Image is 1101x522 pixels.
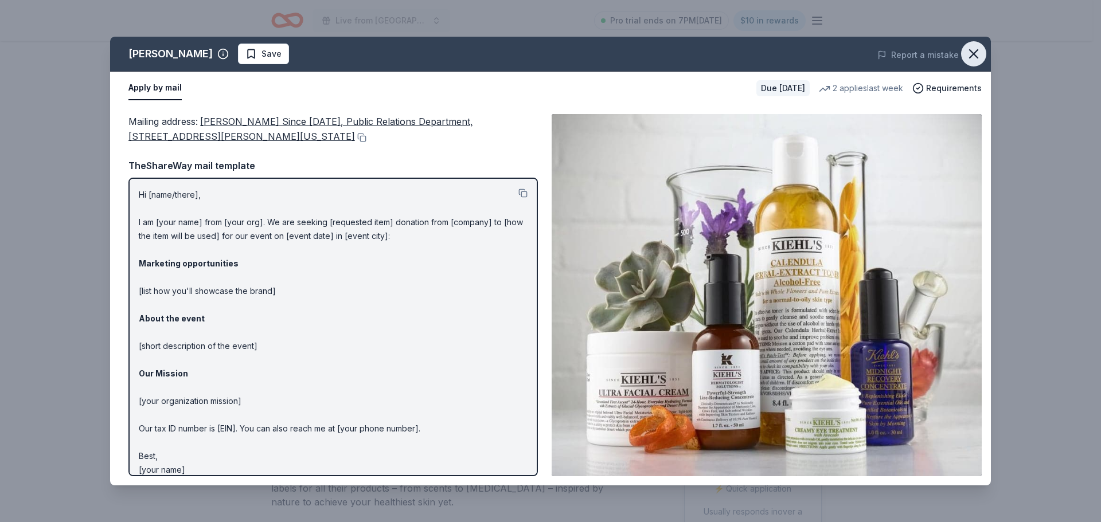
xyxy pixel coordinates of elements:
[552,114,982,476] img: Image for Kiehl's
[756,80,810,96] div: Due [DATE]
[238,44,289,64] button: Save
[819,81,903,95] div: 2 applies last week
[926,81,982,95] span: Requirements
[139,258,239,268] strong: Marketing opportunities
[261,47,282,61] span: Save
[139,313,205,323] strong: About the event
[139,368,188,378] strong: Our Mission
[128,114,538,144] div: Mailing address :
[912,81,982,95] button: Requirements
[128,158,538,173] div: TheShareWay mail template
[128,45,213,63] div: [PERSON_NAME]
[128,116,473,142] span: [PERSON_NAME] Since [DATE], Public Relations Department, [STREET_ADDRESS][PERSON_NAME][US_STATE]
[139,188,528,477] p: Hi [name/there], I am [your name] from [your org]. We are seeking [requested item] donation from ...
[877,48,959,62] button: Report a mistake
[128,76,182,100] button: Apply by mail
